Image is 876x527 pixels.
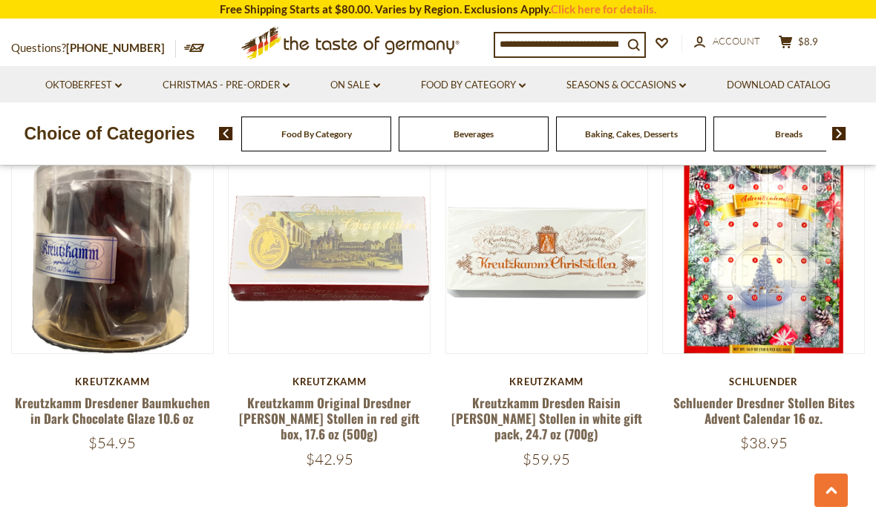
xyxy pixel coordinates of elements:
img: Kreutzkamm Dresden Raisin Christ Stollen in white gift pack, 24.7 oz (700g) [446,152,647,353]
img: previous arrow [219,127,233,140]
a: Beverages [454,128,494,140]
a: Baking, Cakes, Desserts [585,128,678,140]
span: $38.95 [740,433,788,452]
span: $54.95 [88,433,136,452]
a: Oktoberfest [45,77,122,94]
a: Breads [775,128,803,140]
a: Kreutzkamm Original Dresdner [PERSON_NAME] Stollen in red gift box, 17.6 oz (500g) [239,393,419,444]
a: Seasons & Occasions [566,77,686,94]
span: $42.95 [306,450,353,468]
img: Schluender Dresdner Stollen Bites Advent Calendar 16 oz. [663,152,864,353]
a: Food By Category [281,128,352,140]
a: Food By Category [421,77,526,94]
button: $8.9 [776,35,820,53]
span: Account [713,35,760,47]
a: Click here for details. [551,2,656,16]
div: Schluender [662,376,865,387]
a: Kreutzkamm Dresdener Baumkuchen in Dark Chocolate Glaze 10.6 oz [15,393,210,428]
span: $8.9 [798,36,818,48]
a: Christmas - PRE-ORDER [163,77,290,94]
img: Kreutzkamm Dresdener Baumkuchen in Dark Chocolate Glaze 10.6 oz [12,152,213,353]
a: [PHONE_NUMBER] [66,41,165,54]
a: Kreutzkamm Dresden Raisin [PERSON_NAME] Stollen in white gift pack, 24.7 oz (700g) [451,393,642,444]
img: Kreutzkamm Original Dresdner Christ Stollen in red gift box, 17.6 oz (500g) [229,152,430,353]
div: Kreutzkamm [228,376,431,387]
a: Schluender Dresdner Stollen Bites Advent Calendar 16 oz. [673,393,854,428]
p: Questions? [11,39,176,58]
img: next arrow [832,127,846,140]
div: Kreutzkamm [11,376,214,387]
div: Kreutzkamm [445,376,648,387]
a: Download Catalog [727,77,831,94]
span: $59.95 [523,450,570,468]
a: On Sale [330,77,380,94]
a: Account [694,33,760,50]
